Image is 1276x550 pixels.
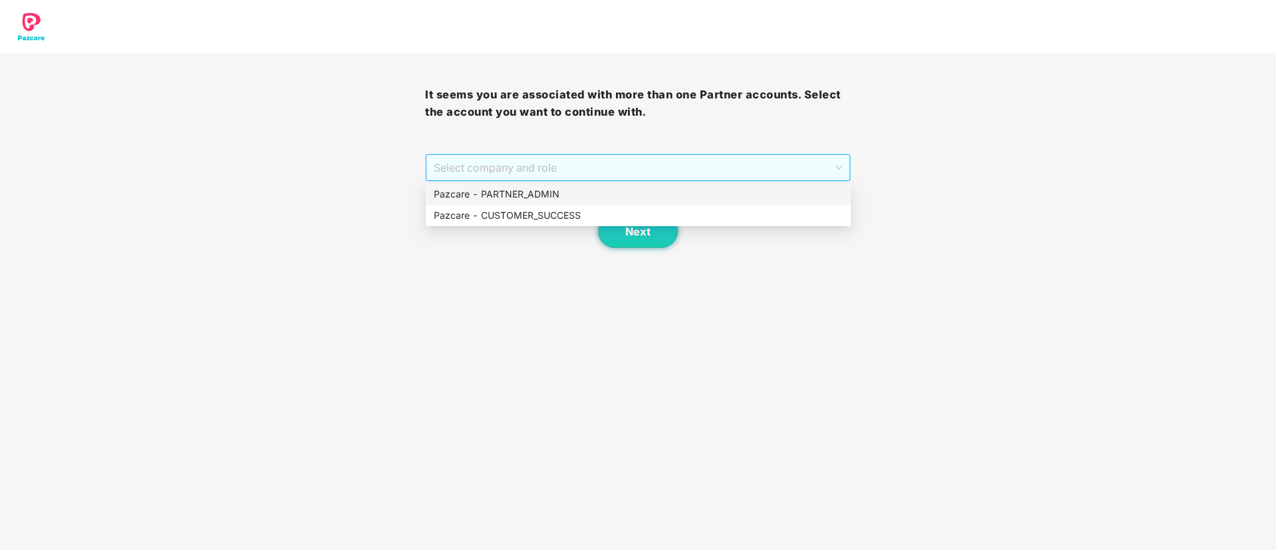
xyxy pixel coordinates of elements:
[434,208,843,223] div: Pazcare - CUSTOMER_SUCCESS
[434,187,843,202] div: Pazcare - PARTNER_ADMIN
[625,225,651,238] span: Next
[426,205,851,226] div: Pazcare - CUSTOMER_SUCCESS
[598,215,678,248] button: Next
[434,155,842,180] span: Select company and role
[426,184,851,205] div: Pazcare - PARTNER_ADMIN
[425,86,850,120] h3: It seems you are associated with more than one Partner accounts. Select the account you want to c...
